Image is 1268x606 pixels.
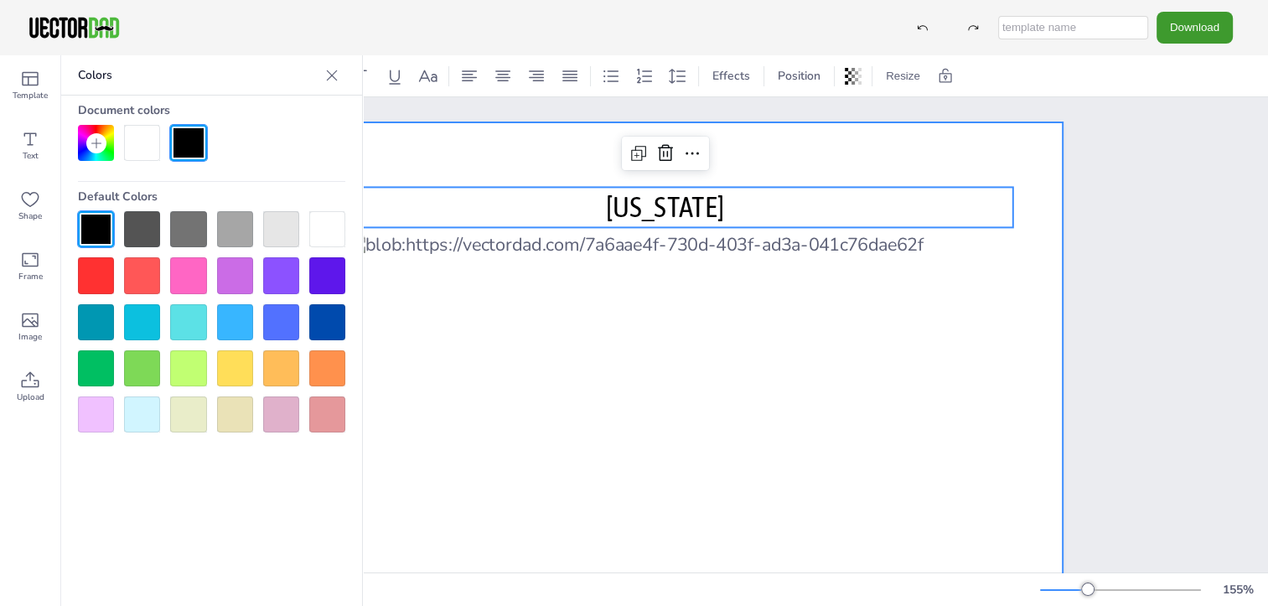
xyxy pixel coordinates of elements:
[606,189,724,223] span: [US_STATE]
[18,210,42,223] span: Shape
[709,68,753,84] span: Effects
[78,55,318,96] p: Colors
[78,96,345,125] div: Document colors
[998,16,1148,39] input: template name
[18,330,42,344] span: Image
[774,68,824,84] span: Position
[1218,582,1258,598] div: 155 %
[13,89,48,102] span: Template
[23,149,39,163] span: Text
[27,15,122,40] img: VectorDad-1.png
[17,391,44,404] span: Upload
[879,63,927,90] button: Resize
[1157,12,1233,43] button: Download
[18,270,43,283] span: Frame
[78,182,345,211] div: Default Colors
